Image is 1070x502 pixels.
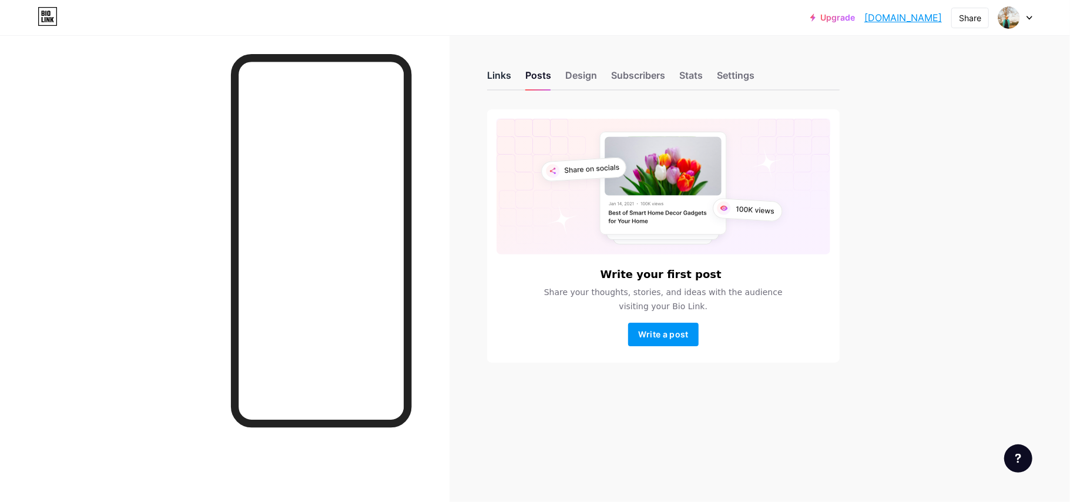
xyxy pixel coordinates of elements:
div: Links [487,68,511,89]
div: Stats [679,68,703,89]
a: [DOMAIN_NAME] [864,11,942,25]
span: Share your thoughts, stories, and ideas with the audience visiting your Bio Link. [530,285,797,313]
span: Write a post [638,329,689,339]
img: abhiexplains [998,6,1020,29]
button: Write a post [628,323,699,346]
div: Settings [717,68,754,89]
div: Share [959,12,981,24]
div: Design [565,68,597,89]
h6: Write your first post [601,269,722,280]
div: Posts [525,68,551,89]
div: Subscribers [611,68,665,89]
a: Upgrade [810,13,855,22]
